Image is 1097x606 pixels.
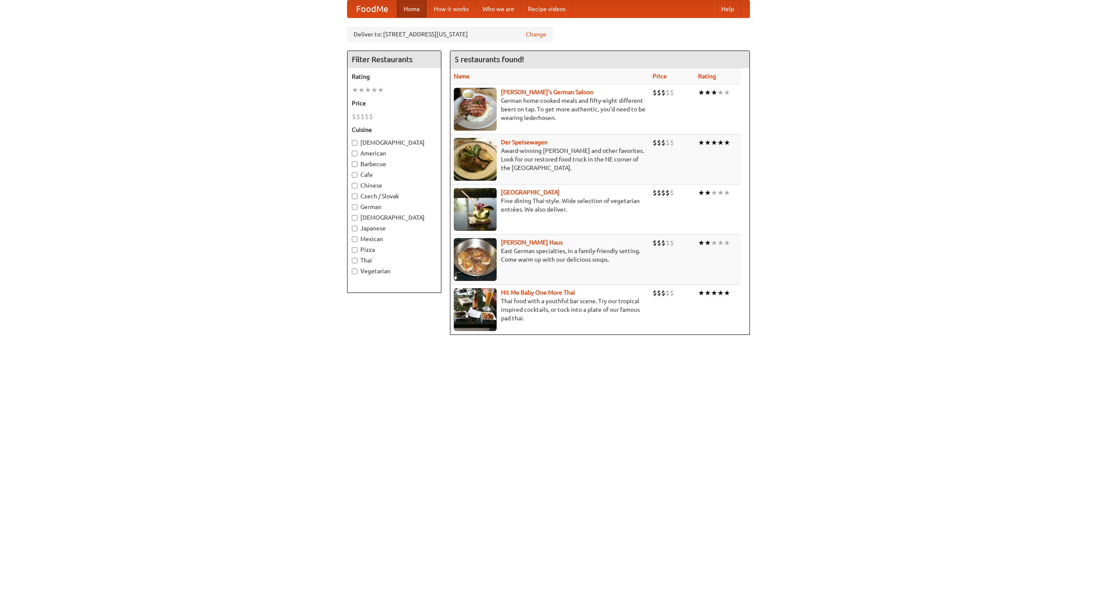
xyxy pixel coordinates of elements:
input: Vegetarian [352,269,357,274]
li: $ [657,188,661,197]
li: ★ [698,288,704,298]
label: Japanese [352,224,437,233]
h4: Filter Restaurants [348,51,441,68]
a: [GEOGRAPHIC_DATA] [501,189,560,196]
li: $ [657,138,661,147]
li: ★ [698,138,704,147]
li: $ [653,288,657,298]
li: $ [657,288,661,298]
a: [PERSON_NAME] Haus [501,239,563,246]
p: Thai food with a youthful bar scene. Try our tropical inspired cocktails, or tuck into a plate of... [454,297,646,322]
li: $ [653,88,657,97]
a: Rating [698,73,716,80]
label: Chinese [352,181,437,190]
li: $ [360,112,365,121]
li: $ [670,188,674,197]
label: Thai [352,256,437,265]
li: $ [653,238,657,248]
li: ★ [698,188,704,197]
div: Deliver to: [STREET_ADDRESS][US_STATE] [347,27,553,42]
a: Price [653,73,667,80]
a: FoodMe [348,0,397,18]
a: Recipe videos [521,0,572,18]
li: $ [670,138,674,147]
li: ★ [724,138,730,147]
input: Chinese [352,183,357,188]
li: ★ [724,88,730,97]
li: ★ [378,85,384,95]
img: kohlhaus.jpg [454,238,497,281]
li: ★ [717,288,724,298]
h5: Price [352,99,437,107]
li: ★ [704,188,711,197]
label: Pizza [352,245,437,254]
li: $ [661,138,665,147]
li: $ [352,112,356,121]
label: [DEMOGRAPHIC_DATA] [352,213,437,222]
input: Czech / Slovak [352,194,357,199]
li: ★ [704,138,711,147]
li: $ [369,112,373,121]
input: Thai [352,258,357,263]
a: Name [454,73,470,80]
img: babythai.jpg [454,288,497,331]
li: ★ [711,88,717,97]
input: Cafe [352,172,357,178]
li: $ [665,88,670,97]
input: Barbecue [352,161,357,167]
img: satay.jpg [454,188,497,231]
input: Mexican [352,236,357,242]
input: [DEMOGRAPHIC_DATA] [352,215,357,221]
li: $ [670,88,674,97]
li: $ [661,238,665,248]
a: How it works [427,0,476,18]
li: $ [653,188,657,197]
li: ★ [704,238,711,248]
p: East German specialties, in a family-friendly setting. Come warm up with our delicious soups. [454,247,646,264]
li: $ [665,288,670,298]
label: American [352,149,437,158]
a: [PERSON_NAME]'s German Saloon [501,89,593,96]
li: ★ [711,288,717,298]
input: American [352,151,357,156]
li: $ [661,288,665,298]
li: $ [661,188,665,197]
li: ★ [365,85,371,95]
li: ★ [352,85,358,95]
li: $ [670,288,674,298]
li: ★ [698,88,704,97]
li: $ [665,188,670,197]
a: Change [526,30,546,39]
li: ★ [724,188,730,197]
li: $ [356,112,360,121]
label: Mexican [352,235,437,243]
li: ★ [698,238,704,248]
li: $ [653,138,657,147]
li: $ [665,238,670,248]
input: German [352,204,357,210]
a: Help [714,0,741,18]
li: ★ [711,238,717,248]
ng-pluralize: 5 restaurants found! [455,55,524,63]
p: Award-winning [PERSON_NAME] and other favorites. Look for our restored food truck in the NE corne... [454,146,646,172]
input: Pizza [352,247,357,253]
a: Hit Me Baby One More Thai [501,289,575,296]
p: Fine dining Thai-style. Wide selection of vegetarian entrées. We also deliver. [454,197,646,214]
li: ★ [358,85,365,95]
li: $ [365,112,369,121]
p: German home-cooked meals and fifty-eight different beers on tap. To get more authentic, you'd nee... [454,96,646,122]
li: ★ [704,88,711,97]
h5: Rating [352,72,437,81]
li: ★ [717,238,724,248]
img: esthers.jpg [454,88,497,131]
li: ★ [724,288,730,298]
label: Cafe [352,170,437,179]
label: Czech / Slovak [352,192,437,200]
li: ★ [717,188,724,197]
li: ★ [704,288,711,298]
a: Der Speisewagen [501,139,548,146]
label: German [352,203,437,211]
label: [DEMOGRAPHIC_DATA] [352,138,437,147]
